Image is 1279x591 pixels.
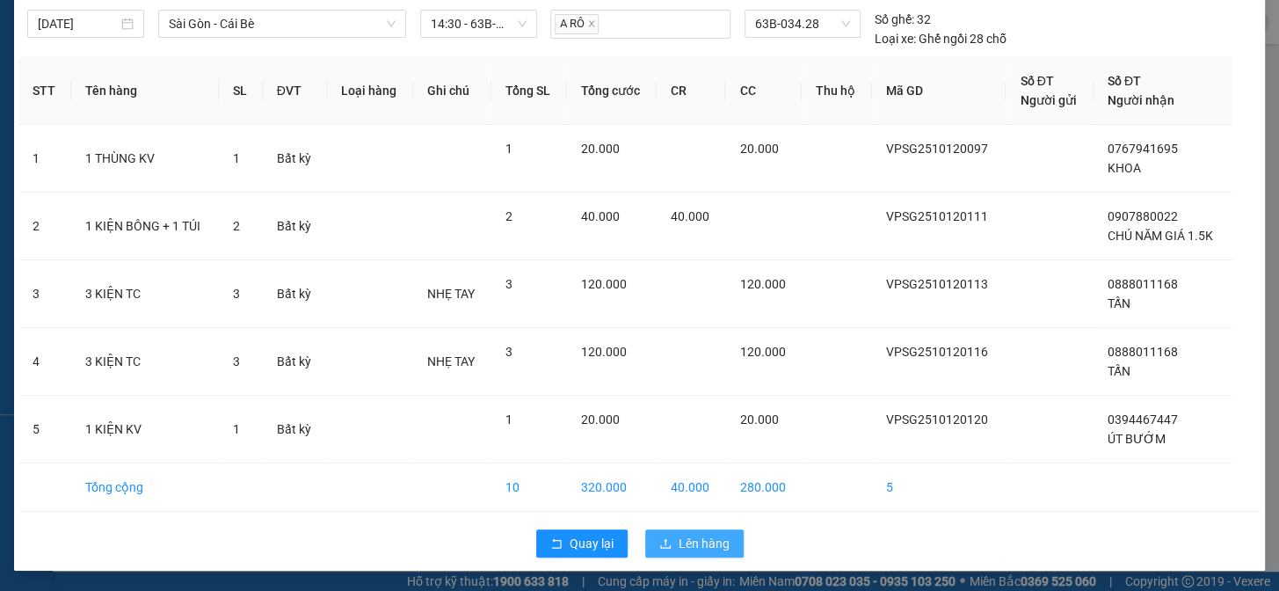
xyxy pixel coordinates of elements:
span: Sài Gòn - Cái Bè [169,11,396,37]
td: 3 [18,260,71,328]
span: VPSG2510120113 [886,277,988,291]
span: 0767941695 [1108,142,1178,156]
span: ÚT BƯỚM [1108,432,1166,446]
td: Bất kỳ [263,396,327,463]
th: Thu hộ [802,57,872,125]
span: 120.000 [581,277,627,291]
span: 40.000 [671,209,709,223]
span: upload [659,537,672,551]
span: 1 [505,142,512,156]
span: 0888011168 [1108,345,1178,359]
span: 120.000 [581,345,627,359]
div: Ghế ngồi 28 chỗ [875,29,1006,48]
span: NHẸ TAY [427,287,475,301]
span: 1 [505,412,512,427]
td: 3 KIỆN TC [71,260,219,328]
td: 5 [872,463,1006,512]
span: 40.000 [581,209,620,223]
span: 20.000 [581,412,620,427]
span: close [587,19,596,28]
th: Tổng SL [491,57,567,125]
span: 3 [233,354,240,368]
td: 280.000 [725,463,802,512]
th: SL [219,57,263,125]
span: VPSG2510120111 [886,209,988,223]
span: 3 [505,277,512,291]
span: 120.000 [739,345,785,359]
td: Bất kỳ [263,328,327,396]
span: Người gửi [1020,93,1076,107]
span: 20.000 [581,142,620,156]
th: Mã GD [872,57,1006,125]
span: 0907880022 [1108,209,1178,223]
th: Tổng cước [567,57,657,125]
span: down [386,18,396,29]
span: 120.000 [739,277,785,291]
span: Quay lại [570,534,614,553]
span: VPSG2510120120 [886,412,988,427]
th: STT [18,57,71,125]
td: 320.000 [567,463,657,512]
td: 3 KIỆN TC [71,328,219,396]
th: Tên hàng [71,57,219,125]
td: Tổng cộng [71,463,219,512]
span: 14:30 - 63B-034.28 [431,11,527,37]
td: 5 [18,396,71,463]
span: 1 [233,422,240,436]
span: 0888011168 [1108,277,1178,291]
td: Bất kỳ [263,193,327,260]
input: 12/10/2025 [38,14,118,33]
th: Loại hàng [327,57,413,125]
span: VPSG2510120097 [886,142,988,156]
span: 63B-034.28 [755,11,850,37]
button: uploadLên hàng [645,529,744,558]
span: Loại xe: [875,29,916,48]
td: Bất kỳ [263,125,327,193]
td: 4 [18,328,71,396]
span: A RÔ [555,14,599,34]
span: 2 [505,209,512,223]
td: 10 [491,463,567,512]
td: 1 KIỆN BÔNG + 1 TÚI [71,193,219,260]
td: 40.000 [657,463,725,512]
span: Số ĐT [1020,74,1053,88]
td: 1 THÙNG KV [71,125,219,193]
th: CC [725,57,802,125]
th: CR [657,57,725,125]
div: 32 [875,10,931,29]
span: Người nhận [1108,93,1174,107]
span: rollback [550,537,563,551]
span: 20.000 [739,412,778,427]
span: KHOA [1108,161,1141,175]
span: Số ghế: [875,10,914,29]
span: 0394467447 [1108,412,1178,427]
span: TẤN [1108,364,1130,378]
span: Số ĐT [1108,74,1141,88]
span: VPSG2510120116 [886,345,988,359]
th: ĐVT [263,57,327,125]
span: 2 [233,219,240,233]
button: rollbackQuay lại [536,529,628,558]
span: 1 [233,151,240,165]
span: Lên hàng [679,534,730,553]
span: NHẸ TAY [427,354,475,368]
span: 3 [233,287,240,301]
td: 2 [18,193,71,260]
span: TẤN [1108,296,1130,310]
td: Bất kỳ [263,260,327,328]
span: CHÚ NĂM GIÁ 1.5K [1108,229,1213,243]
th: Ghi chú [413,57,491,125]
span: 20.000 [739,142,778,156]
span: 3 [505,345,512,359]
td: 1 KIỆN KV [71,396,219,463]
td: 1 [18,125,71,193]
